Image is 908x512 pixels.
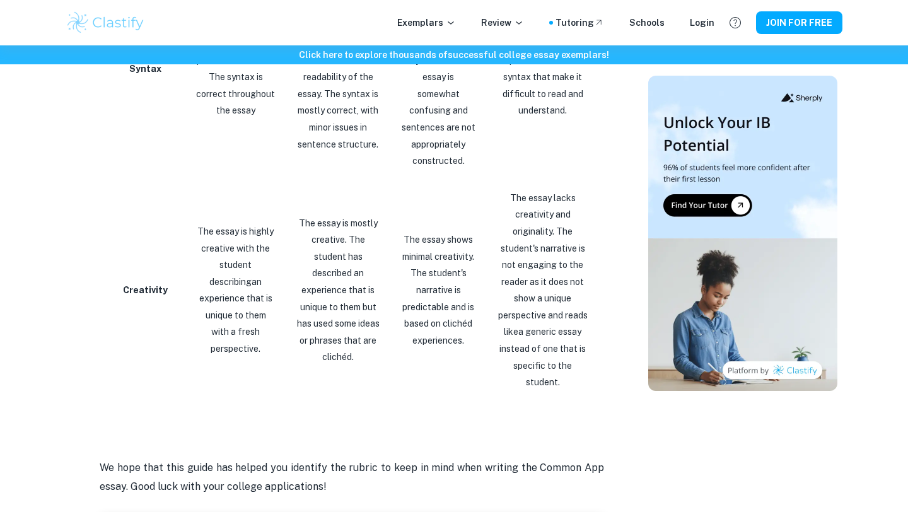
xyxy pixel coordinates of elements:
button: Help and Feedback [725,12,746,33]
strong: Grammar and Syntax [115,47,175,74]
img: Clastify logo [66,10,146,35]
span: a generic essay instead of one that is specific to the student. [499,327,586,387]
p: The essay is highly creative with the student describing [196,223,276,358]
p: The essay shows minimal creativity. The student's narrative is predictable and is based on cliché... [400,231,476,349]
h6: Click here to explore thousands of successful college essay exemplars ! [3,48,905,62]
img: Thumbnail [648,76,837,391]
p: We hope that this guide has helped you identify the rubric to keep in mind wh [100,458,604,497]
span: an experience that is unique to them with a fresh perspective. [199,277,272,354]
a: Login [690,16,714,30]
a: Schools [629,16,665,30]
p: Exemplars [397,16,456,30]
p: The essay lacks creativity and originality. The student's narrative is not engaging to the reader... [496,190,589,391]
p: Review [481,16,524,30]
button: JOIN FOR FREE [756,11,842,34]
strong: Creativity [123,285,168,295]
p: The essay is mostly creative. The student has described an experience that is unique to them but ... [296,215,380,366]
a: Tutoring [556,16,604,30]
